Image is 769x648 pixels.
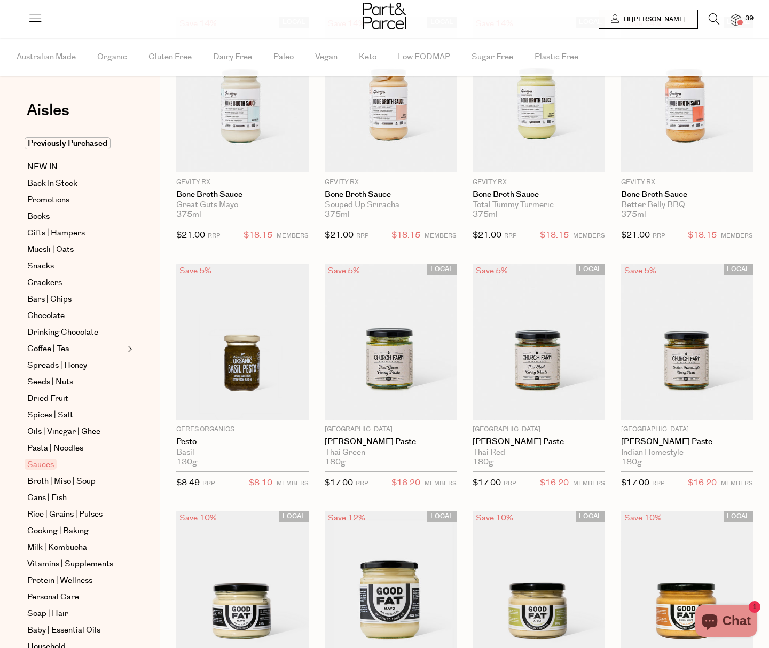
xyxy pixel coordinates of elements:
small: RRP [652,479,664,487]
span: $18.15 [540,228,569,242]
span: Baby | Essential Oils [27,624,100,637]
a: [PERSON_NAME] Paste [473,437,605,447]
div: Save 10% [176,511,220,525]
a: Broth | Miso | Soup [27,475,124,488]
span: $17.00 [473,477,501,488]
a: Aisles [27,102,69,129]
span: Australian Made [17,38,76,76]
p: [GEOGRAPHIC_DATA] [325,425,457,434]
div: Save 5% [473,264,511,278]
span: Keto [359,38,376,76]
a: [PERSON_NAME] Paste [621,437,754,447]
a: Promotions [27,194,124,207]
span: Cooking | Baking [27,525,89,538]
span: Paleo [273,38,294,76]
small: MEMBERS [277,232,309,240]
a: Bone Broth Sauce [325,190,457,200]
span: LOCAL [279,511,309,522]
div: Better Belly BBQ [621,200,754,210]
small: RRP [356,479,368,487]
span: 375ml [621,210,646,219]
a: Snacks [27,260,124,273]
span: $17.00 [325,477,353,488]
a: Cooking | Baking [27,525,124,538]
a: Bone Broth Sauce [176,190,309,200]
img: Bone Broth Sauce [473,17,605,172]
span: $17.00 [621,477,649,488]
span: $8.49 [176,477,200,488]
small: RRP [653,232,665,240]
div: Save 12% [325,511,368,525]
p: [GEOGRAPHIC_DATA] [621,425,754,434]
a: 39 [731,14,741,26]
span: Crackers [27,276,62,289]
a: Previously Purchased [27,137,124,150]
a: Seeds | Nuts [27,376,124,389]
div: Save 10% [473,511,516,525]
span: Protein | Wellness [27,574,92,587]
span: Vegan [315,38,338,76]
span: $16.20 [391,476,420,490]
div: Indian Homestyle [621,448,754,457]
span: Personal Care [27,591,79,604]
small: RRP [202,479,215,487]
div: Thai Red [473,448,605,457]
a: Rice | Grains | Pulses [27,508,124,521]
a: Oils | Vinegar | Ghee [27,425,124,438]
div: Thai Green [325,448,457,457]
span: 130g [176,457,197,467]
span: Soap | Hair [27,607,68,620]
small: MEMBERS [721,479,753,487]
div: Save 5% [176,264,215,278]
span: Sauces [25,459,57,470]
span: Muesli | Oats [27,243,74,256]
span: Hi [PERSON_NAME] [621,15,686,24]
a: NEW IN [27,161,124,173]
a: Bone Broth Sauce [621,190,754,200]
span: Vitamins | Supplements [27,558,113,571]
a: Soap | Hair [27,607,124,620]
a: Muesli | Oats [27,243,124,256]
a: Back In Stock [27,177,124,190]
span: Bars | Chips [27,293,72,306]
small: MEMBERS [573,232,605,240]
a: Pasta | Noodles [27,442,124,455]
div: Total Tummy Turmeric [473,200,605,210]
span: Previously Purchased [25,137,111,149]
span: Gifts | Hampers [27,227,85,240]
a: Crackers [27,276,124,289]
a: Vitamins | Supplements [27,558,124,571]
span: Low FODMAP [398,38,450,76]
span: LOCAL [724,264,753,275]
a: Pesto [176,437,309,447]
a: Cans | Fish [27,492,124,504]
small: MEMBERS [425,232,457,240]
a: Hi [PERSON_NAME] [599,10,698,29]
a: Bone Broth Sauce [473,190,605,200]
span: Coffee | Tea [27,343,69,355]
a: Bars | Chips [27,293,124,306]
a: Drinking Chocolate [27,326,124,339]
small: MEMBERS [721,232,753,240]
span: $8.10 [249,476,272,490]
span: LOCAL [576,511,605,522]
small: RRP [356,232,368,240]
a: Protein | Wellness [27,574,124,587]
span: Chocolate [27,310,65,322]
div: Souped Up Sriracha [325,200,457,210]
button: Expand/Collapse Coffee | Tea [125,343,132,355]
a: [PERSON_NAME] Paste [325,437,457,447]
a: Personal Care [27,591,124,604]
a: Chocolate [27,310,124,322]
img: Curry Paste [473,264,605,420]
div: Save 5% [621,264,660,278]
span: $21.00 [176,230,205,241]
a: Spreads | Honey [27,359,124,372]
span: Broth | Miso | Soup [27,475,96,488]
small: RRP [504,232,516,240]
div: Save 5% [325,264,363,278]
span: $18.15 [391,228,420,242]
p: Gevity RX [176,178,309,187]
span: LOCAL [427,264,457,275]
span: 39 [742,14,756,23]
